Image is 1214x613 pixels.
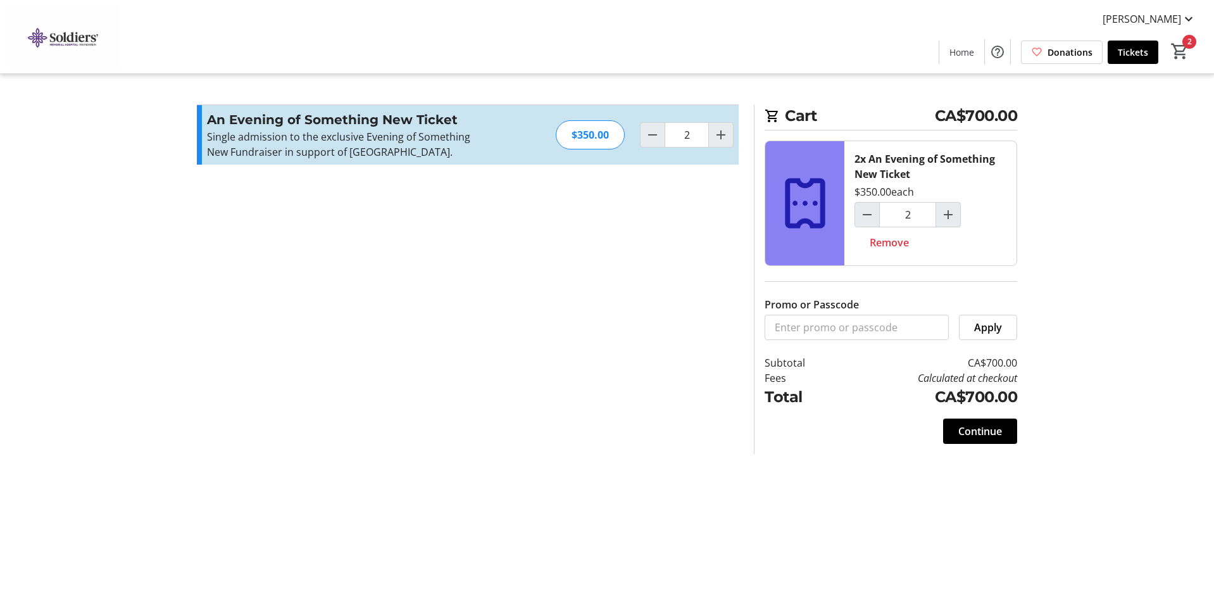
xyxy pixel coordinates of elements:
[1118,46,1148,59] span: Tickets
[765,386,838,408] td: Total
[936,203,960,227] button: Increment by one
[1021,41,1103,64] a: Donations
[974,320,1002,335] span: Apply
[207,110,484,129] h3: An Evening of Something New Ticket
[958,424,1002,439] span: Continue
[943,419,1017,444] button: Continue
[838,355,1017,370] td: CA$700.00
[854,151,1006,182] div: 2x An Evening of Something New Ticket
[1168,40,1191,63] button: Cart
[765,315,949,340] input: Enter promo or passcode
[1048,46,1092,59] span: Donations
[709,123,733,147] button: Increment by one
[1108,41,1158,64] a: Tickets
[665,122,709,148] input: An Evening of Something New Ticket Quantity
[935,104,1018,127] span: CA$700.00
[939,41,984,64] a: Home
[870,235,909,250] span: Remove
[641,123,665,147] button: Decrement by one
[207,129,484,160] p: Single admission to the exclusive Evening of Something New Fundraiser in support of [GEOGRAPHIC_D...
[949,46,974,59] span: Home
[854,184,914,199] div: $350.00 each
[959,315,1017,340] button: Apply
[985,39,1010,65] button: Help
[765,297,859,312] label: Promo or Passcode
[838,386,1017,408] td: CA$700.00
[854,230,924,255] button: Remove
[765,104,1017,130] h2: Cart
[765,355,838,370] td: Subtotal
[1103,11,1181,27] span: [PERSON_NAME]
[765,370,838,386] td: Fees
[879,202,936,227] input: An Evening of Something New Ticket Quantity
[855,203,879,227] button: Decrement by one
[1092,9,1206,29] button: [PERSON_NAME]
[8,5,120,68] img: Orillia Soldiers' Memorial Hospital Foundation's Logo
[556,120,625,149] div: $350.00
[838,370,1017,386] td: Calculated at checkout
